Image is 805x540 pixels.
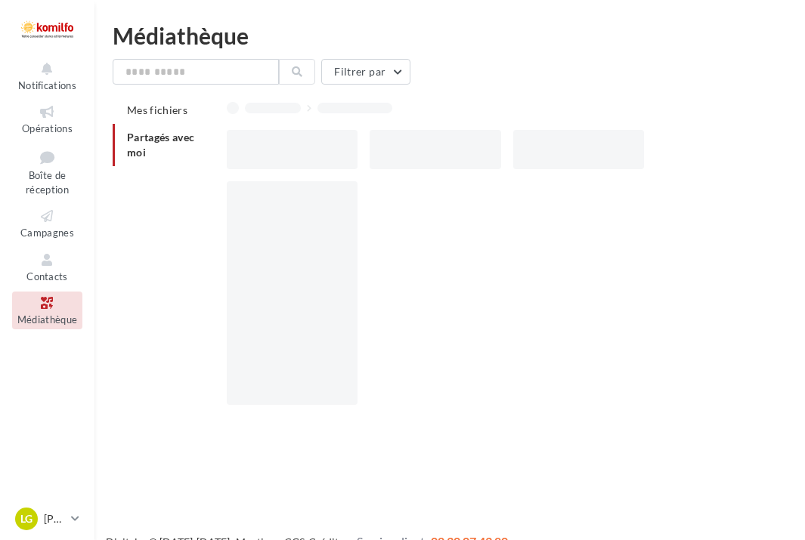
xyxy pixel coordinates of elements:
[18,79,76,91] span: Notifications
[22,122,73,134] span: Opérations
[12,205,82,242] a: Campagnes
[127,131,195,159] span: Partagés avec moi
[26,169,69,196] span: Boîte de réception
[17,313,78,326] span: Médiathèque
[12,100,82,137] a: Opérations
[12,505,82,533] a: LG [PERSON_NAME] [PERSON_NAME]
[20,227,74,239] span: Campagnes
[12,144,82,199] a: Boîte de réception
[12,248,82,285] a: Contacts
[12,57,82,94] button: Notifications
[20,511,33,526] span: LG
[44,511,65,526] p: [PERSON_NAME] [PERSON_NAME]
[26,270,68,282] span: Contacts
[12,292,82,329] a: Médiathèque
[127,103,187,116] span: Mes fichiers
[113,24,787,47] div: Médiathèque
[321,59,410,85] button: Filtrer par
